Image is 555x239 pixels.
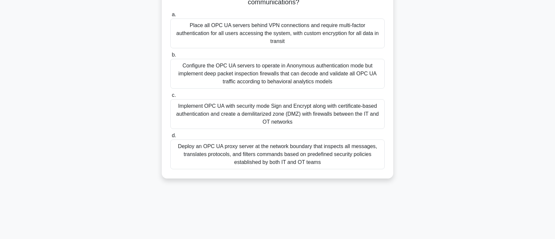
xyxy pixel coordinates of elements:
span: b. [172,52,176,58]
div: Implement OPC UA with security mode Sign and Encrypt along with certificate-based authentication ... [170,99,385,129]
div: Place all OPC UA servers behind VPN connections and require multi-factor authentication for all u... [170,19,385,48]
div: Deploy an OPC UA proxy server at the network boundary that inspects all messages, translates prot... [170,139,385,169]
div: Configure the OPC UA servers to operate in Anonymous authentication mode but implement deep packe... [170,59,385,89]
span: a. [172,12,176,17]
span: c. [172,92,176,98]
span: d. [172,133,176,138]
